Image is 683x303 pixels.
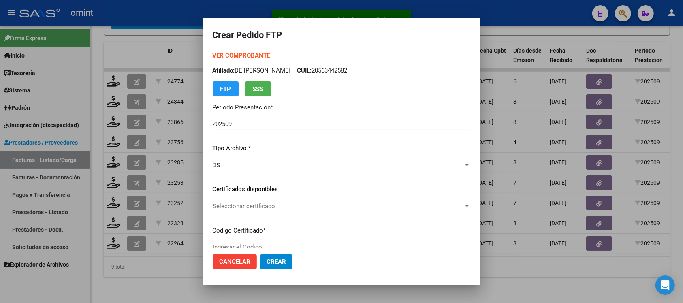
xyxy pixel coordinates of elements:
h2: Crear Pedido FTP [213,28,471,43]
button: FTP [213,81,239,96]
button: Cancelar [213,254,257,269]
button: SSS [245,81,271,96]
span: FTP [220,85,231,93]
p: Periodo Presentacion [213,103,471,112]
span: SSS [252,85,263,93]
span: DS [213,162,220,169]
span: Crear [267,258,286,265]
p: Codigo Certificado [213,226,471,235]
span: Cancelar [219,258,250,265]
p: Certificados disponibles [213,185,471,194]
button: Crear [260,254,292,269]
span: Afiliado: [213,67,235,74]
a: VER COMPROBANTE [213,52,271,59]
p: DE [PERSON_NAME] 20563442582 [213,66,471,75]
span: Seleccionar certificado [213,203,463,210]
span: CUIL: [297,67,312,74]
p: Tipo Archivo * [213,144,471,153]
div: Open Intercom Messenger [655,275,675,295]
